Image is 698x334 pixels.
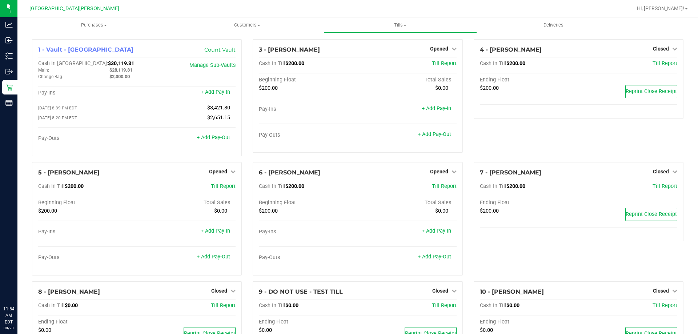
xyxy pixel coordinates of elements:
[38,60,108,67] span: Cash In [GEOGRAPHIC_DATA]:
[5,68,13,75] inline-svg: Outbound
[5,84,13,91] inline-svg: Retail
[211,288,227,294] span: Closed
[108,60,134,67] span: $30,119.31
[259,132,358,138] div: Pay-Outs
[285,60,304,67] span: $200.00
[653,60,677,67] a: Till Report
[285,183,304,189] span: $200.00
[480,302,506,309] span: Cash In Till
[422,105,451,112] a: + Add Pay-In
[480,60,506,67] span: Cash In Till
[207,105,230,111] span: $3,421.80
[480,77,579,83] div: Ending Float
[137,200,236,206] div: Total Sales
[38,327,51,333] span: $0.00
[17,17,171,33] a: Purchases
[534,22,573,28] span: Deliveries
[259,46,320,53] span: 3 - [PERSON_NAME]
[259,302,285,309] span: Cash In Till
[506,60,525,67] span: $200.00
[432,60,457,67] a: Till Report
[435,85,448,91] span: $0.00
[204,47,236,53] a: Count Vault
[38,229,137,235] div: Pay-Ins
[211,302,236,309] span: Till Report
[432,183,457,189] a: Till Report
[197,254,230,260] a: + Add Pay-Out
[480,85,499,91] span: $200.00
[38,68,49,73] span: Main:
[506,302,520,309] span: $0.00
[259,85,278,91] span: $200.00
[259,200,358,206] div: Beginning Float
[211,183,236,189] a: Till Report
[214,208,227,214] span: $0.00
[435,208,448,214] span: $0.00
[653,169,669,174] span: Closed
[259,288,343,295] span: 9 - DO NOT USE - TEST TILL
[38,254,137,261] div: Pay-Outs
[201,89,230,95] a: + Add Pay-In
[29,5,119,12] span: [GEOGRAPHIC_DATA][PERSON_NAME]
[259,169,320,176] span: 6 - [PERSON_NAME]
[430,169,448,174] span: Opened
[626,211,677,217] span: Reprint Close Receipt
[653,183,677,189] a: Till Report
[38,105,77,110] span: [DATE] 8:39 PM EDT
[38,319,137,325] div: Ending Float
[171,17,324,33] a: Customers
[477,17,630,33] a: Deliveries
[480,183,506,189] span: Cash In Till
[259,208,278,214] span: $200.00
[5,99,13,106] inline-svg: Reports
[5,37,13,44] inline-svg: Inbound
[506,183,525,189] span: $200.00
[480,288,544,295] span: 10 - [PERSON_NAME]
[109,67,132,73] span: $28,119.31
[259,77,358,83] div: Beginning Float
[285,302,298,309] span: $0.00
[653,288,669,294] span: Closed
[65,183,84,189] span: $200.00
[430,46,448,52] span: Opened
[480,319,579,325] div: Ending Float
[432,288,448,294] span: Closed
[480,200,579,206] div: Ending Float
[189,62,236,68] a: Manage Sub-Vaults
[3,325,14,331] p: 08/23
[259,229,358,235] div: Pay-Ins
[171,22,323,28] span: Customers
[38,200,137,206] div: Beginning Float
[38,135,137,142] div: Pay-Outs
[109,74,130,79] span: $2,000.00
[422,228,451,234] a: + Add Pay-In
[324,17,477,33] a: Tills
[259,327,272,333] span: $0.00
[201,228,230,234] a: + Add Pay-In
[653,46,669,52] span: Closed
[209,169,227,174] span: Opened
[625,85,677,98] button: Reprint Close Receipt
[259,60,285,67] span: Cash In Till
[480,327,493,333] span: $0.00
[637,5,684,11] span: Hi, [PERSON_NAME]!
[259,183,285,189] span: Cash In Till
[626,88,677,94] span: Reprint Close Receipt
[38,302,65,309] span: Cash In Till
[38,90,137,96] div: Pay-Ins
[38,169,100,176] span: 5 - [PERSON_NAME]
[207,114,230,121] span: $2,651.15
[480,46,542,53] span: 4 - [PERSON_NAME]
[5,52,13,60] inline-svg: Inventory
[653,302,677,309] a: Till Report
[38,208,57,214] span: $200.00
[65,302,78,309] span: $0.00
[38,288,100,295] span: 8 - [PERSON_NAME]
[432,302,457,309] a: Till Report
[324,22,476,28] span: Tills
